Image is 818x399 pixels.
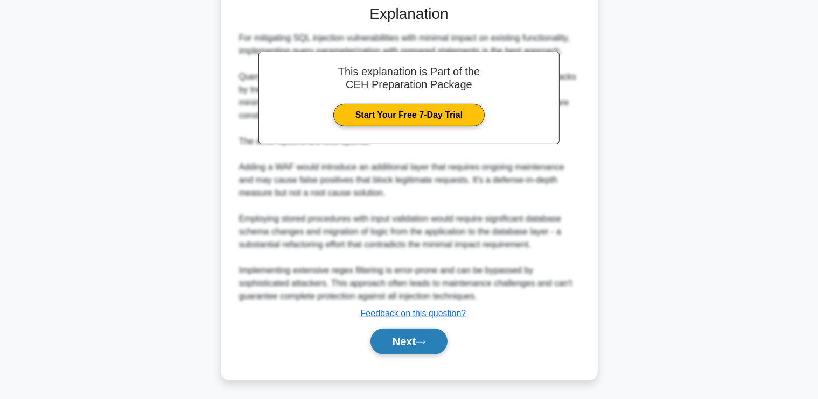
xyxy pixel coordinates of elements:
[239,32,579,303] div: For mitigating SQL injection vulnerabilities with minimal impact on existing functionality, imple...
[361,309,466,318] a: Feedback on this question?
[370,329,448,354] button: Next
[241,5,577,23] h3: Explanation
[333,104,485,126] a: Start Your Free 7-Day Trial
